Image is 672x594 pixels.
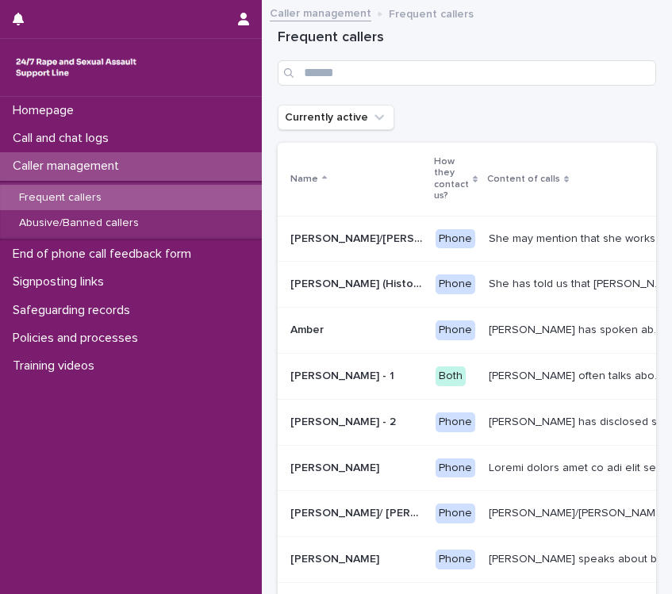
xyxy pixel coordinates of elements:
[6,274,117,289] p: Signposting links
[487,171,560,188] p: Content of calls
[290,320,327,337] p: Amber
[389,4,474,21] p: Frequent callers
[436,366,466,386] div: Both
[290,458,382,475] p: [PERSON_NAME]
[436,274,475,294] div: Phone
[13,52,140,83] img: rhQMoQhaT3yELyF149Cw
[278,60,656,86] input: Search
[278,105,394,130] button: Currently active
[489,504,668,520] p: Anna/Emma often talks about being raped at gunpoint at the age of 13/14 by her ex-partner, aged 1...
[436,550,475,569] div: Phone
[6,217,152,230] p: Abusive/Banned callers
[489,366,668,383] p: Amy often talks about being raped a night before or 2 weeks ago or a month ago. She also makes re...
[278,29,656,48] h1: Frequent callers
[6,358,107,374] p: Training videos
[489,229,668,246] p: She may mention that she works as a Nanny, looking after two children. Abbie / Emily has let us k...
[290,229,426,246] p: Abbie/Emily (Anon/'I don't know'/'I can't remember')
[436,320,475,340] div: Phone
[436,458,475,478] div: Phone
[6,131,121,146] p: Call and chat logs
[489,412,668,429] p: Amy has disclosed she has survived two rapes, one in the UK and the other in Australia in 2013. S...
[290,171,318,188] p: Name
[6,191,114,205] p: Frequent callers
[489,320,668,337] p: Amber has spoken about multiple experiences of sexual abuse. Amber told us she is now 18 (as of 0...
[290,504,426,520] p: [PERSON_NAME]/ [PERSON_NAME]
[6,103,86,118] p: Homepage
[270,3,371,21] a: Caller management
[489,274,668,291] p: She has told us that Prince Andrew was involved with her abuse. Men from Hollywood (or 'Hollywood...
[290,412,399,429] p: [PERSON_NAME] - 2
[434,153,469,205] p: How they contact us?
[436,412,475,432] div: Phone
[436,504,475,523] div: Phone
[489,550,668,566] p: Caller speaks about being raped and abused by the police and her ex-husband of 20 years. She has ...
[6,303,143,318] p: Safeguarding records
[290,274,426,291] p: Alison (Historic Plan)
[6,159,132,174] p: Caller management
[290,550,382,566] p: [PERSON_NAME]
[436,229,475,249] div: Phone
[6,331,151,346] p: Policies and processes
[6,247,204,262] p: End of phone call feedback form
[290,366,397,383] p: [PERSON_NAME] - 1
[489,458,668,475] p: Andrew shared that he has been raped and beaten by a group of men in or near his home twice withi...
